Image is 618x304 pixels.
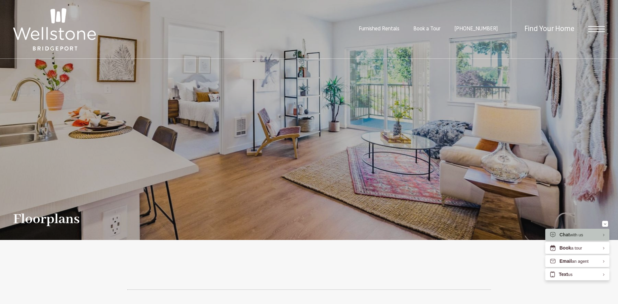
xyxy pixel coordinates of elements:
button: Open Menu [588,26,605,32]
a: Find Your Home [524,25,574,33]
h1: Floorplans [13,212,80,227]
a: Book a Tour [413,26,440,32]
a: Call us at (253) 400-3144 [454,26,498,32]
span: [PHONE_NUMBER] [454,26,498,32]
img: Wellstone [13,8,96,51]
a: Furnished Rentals [359,26,399,32]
